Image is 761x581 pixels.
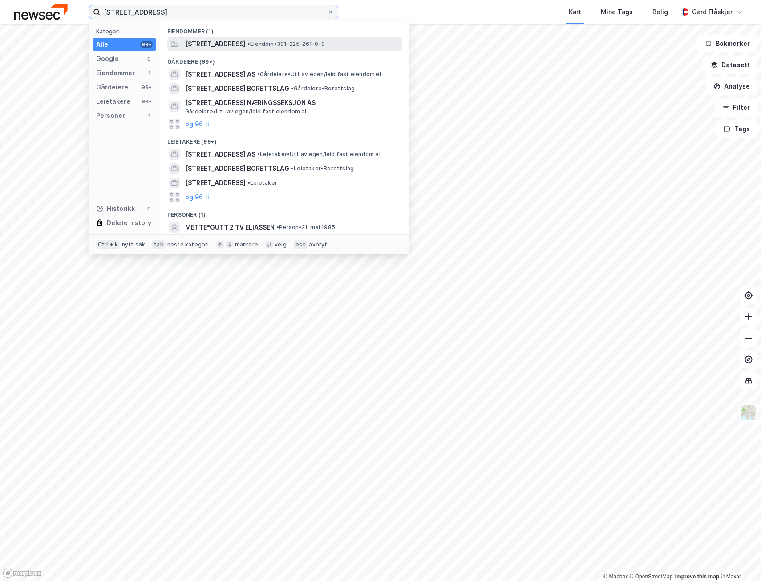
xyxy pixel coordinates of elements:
[140,41,153,48] div: 99+
[185,108,308,115] span: Gårdeiere • Utl. av egen/leid fast eiendom el.
[257,151,382,158] span: Leietaker • Utl. av egen/leid fast eiendom el.
[160,204,409,220] div: Personer (1)
[601,7,633,17] div: Mine Tags
[257,151,260,157] span: •
[275,241,287,248] div: velg
[294,240,308,249] div: esc
[703,56,757,74] button: Datasett
[96,28,156,35] div: Kategori
[152,240,166,249] div: tab
[257,71,260,77] span: •
[247,40,250,47] span: •
[160,21,409,37] div: Eiendommer (1)
[603,573,628,580] a: Mapbox
[107,218,151,228] div: Delete history
[185,69,255,80] span: [STREET_ADDRESS] AS
[716,120,757,138] button: Tags
[716,538,761,581] iframe: Chat Widget
[276,224,335,231] span: Person • 21. mai 1985
[185,97,399,108] span: [STREET_ADDRESS] NÆRINGSSEKSJON AS
[291,85,355,92] span: Gårdeiere • Borettslag
[291,165,354,172] span: Leietaker • Borettslag
[160,131,409,147] div: Leietakere (99+)
[185,83,289,94] span: [STREET_ADDRESS] BORETTSLAG
[309,241,327,248] div: avbryt
[96,53,119,64] div: Google
[235,241,258,248] div: markere
[100,5,327,19] input: Søk på adresse, matrikkel, gårdeiere, leietakere eller personer
[257,71,383,78] span: Gårdeiere • Utl. av egen/leid fast eiendom el.
[146,55,153,62] div: 0
[185,39,246,49] span: [STREET_ADDRESS]
[630,573,673,580] a: OpenStreetMap
[247,179,250,186] span: •
[706,77,757,95] button: Analyse
[140,84,153,91] div: 99+
[740,404,757,421] img: Z
[14,4,68,20] img: newsec-logo.f6e21ccffca1b3a03d2d.png
[185,178,246,188] span: [STREET_ADDRESS]
[96,96,130,107] div: Leietakere
[247,40,325,48] span: Eiendom • 301-225-261-0-0
[247,179,277,186] span: Leietaker
[185,163,289,174] span: [STREET_ADDRESS] BORETTSLAG
[185,149,255,160] span: [STREET_ADDRESS] AS
[96,68,135,78] div: Eiendommer
[291,165,294,172] span: •
[697,35,757,52] button: Bokmerker
[96,110,125,121] div: Personer
[715,99,757,117] button: Filter
[160,51,409,67] div: Gårdeiere (99+)
[675,573,719,580] a: Improve this map
[122,241,146,248] div: nytt søk
[276,224,279,230] span: •
[652,7,668,17] div: Bolig
[96,82,128,93] div: Gårdeiere
[569,7,581,17] div: Kart
[185,119,211,129] button: og 96 til
[96,39,108,50] div: Alle
[146,112,153,119] div: 1
[185,222,275,233] span: METTE*GUTT 2 TV ELIASSEN
[3,568,42,578] a: Mapbox homepage
[291,85,294,92] span: •
[96,240,120,249] div: Ctrl + k
[146,69,153,77] div: 1
[167,241,209,248] div: neste kategori
[692,7,733,17] div: Gard Flåskjer
[146,205,153,212] div: 0
[716,538,761,581] div: Kontrollprogram for chat
[185,192,211,202] button: og 96 til
[140,98,153,105] div: 99+
[96,203,135,214] div: Historikk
